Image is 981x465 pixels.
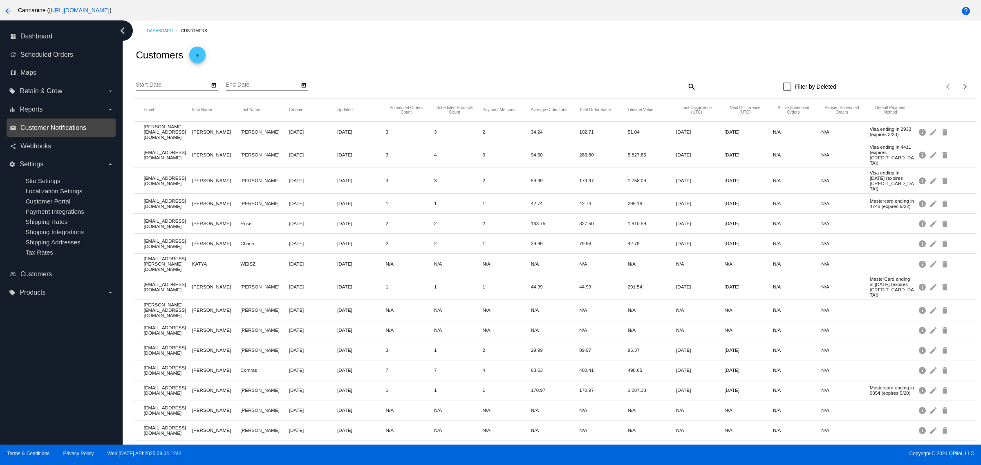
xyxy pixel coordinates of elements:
mat-cell: [EMAIL_ADDRESS][DOMAIN_NAME] [143,323,192,338]
mat-icon: edit [929,324,939,336]
mat-cell: 1 [386,282,434,291]
mat-icon: delete [941,324,950,336]
button: Change sorting for PaymentMethodsCount [482,107,515,112]
mat-cell: N/A [724,259,773,268]
a: Customers [181,25,214,37]
button: Next page [957,78,973,95]
button: Change sorting for Email [143,107,154,112]
mat-cell: [DATE] [676,385,724,395]
mat-cell: 102.71 [579,127,627,136]
mat-cell: 3 [386,176,434,185]
mat-cell: N/A [821,127,869,136]
mat-cell: 59.99 [531,176,579,185]
mat-cell: 170.97 [579,385,627,395]
mat-cell: [DATE] [289,176,337,185]
mat-cell: N/A [724,305,773,315]
mat-cell: [DATE] [676,176,724,185]
mat-cell: Visa ending in [DATE] (expires [CREDIT_CARD_DATA]) [870,168,918,193]
mat-cell: [DATE] [337,305,385,315]
a: Shipping Rates [25,218,67,225]
a: Shipping Integrations [25,228,84,235]
mat-cell: 480.41 [579,365,627,375]
mat-cell: [DATE] [724,282,773,291]
mat-cell: 2 [482,219,531,228]
mat-cell: N/A [676,325,724,335]
mat-icon: info [918,237,928,250]
mat-cell: [DATE] [289,259,337,268]
mat-icon: edit [929,125,939,138]
mat-icon: edit [929,280,939,293]
mat-cell: [DATE] [289,325,337,335]
mat-icon: edit [929,344,939,356]
mat-cell: [PERSON_NAME] [240,127,289,136]
mat-cell: N/A [531,259,579,268]
mat-icon: info [918,324,928,336]
mat-cell: 3 [386,127,434,136]
mat-cell: [DATE] [337,150,385,159]
mat-cell: [PERSON_NAME][EMAIL_ADDRESS][DOMAIN_NAME] [143,300,192,320]
mat-cell: 2 [482,176,531,185]
mat-icon: info [918,257,928,270]
mat-cell: 299.18 [628,199,676,208]
mat-cell: [DATE] [337,345,385,355]
mat-cell: [EMAIL_ADDRESS][DOMAIN_NAME] [143,343,192,358]
mat-cell: [DATE] [337,199,385,208]
mat-cell: N/A [628,259,676,268]
mat-icon: delete [941,384,950,396]
mat-cell: 1 [482,282,531,291]
mat-cell: 44.99 [531,282,579,291]
mat-icon: edit [929,237,939,250]
mat-cell: [DATE] [676,239,724,248]
mat-cell: [EMAIL_ADDRESS][DOMAIN_NAME] [143,279,192,294]
button: Change sorting for ScheduledOrderLTV [628,107,654,112]
mat-cell: [DATE] [337,176,385,185]
mat-cell: N/A [773,127,821,136]
mat-cell: [PERSON_NAME] [192,199,240,208]
a: Payment Integrations [25,208,84,215]
a: update Scheduled Orders [10,48,114,61]
mat-cell: 68.63 [531,365,579,375]
mat-cell: N/A [821,219,869,228]
a: [URL][DOMAIN_NAME] [49,7,110,13]
button: Change sorting for DefaultPaymentMethod [870,105,911,114]
mat-cell: N/A [773,259,821,268]
mat-icon: delete [941,197,950,210]
mat-cell: N/A [724,325,773,335]
a: Localization Settings [25,188,82,194]
mat-icon: info [918,344,928,356]
mat-cell: [DATE] [676,150,724,159]
mat-cell: 51.04 [628,127,676,136]
mat-cell: N/A [773,345,821,355]
mat-cell: N/A [773,150,821,159]
mat-cell: Mastercard ending in 4746 (expires 9/22) [870,196,918,211]
i: email [10,125,16,131]
button: Change sorting for UpdatedUtc [337,107,353,112]
mat-cell: 1,810.59 [628,219,676,228]
mat-cell: 1 [434,385,482,395]
mat-cell: N/A [579,325,627,335]
mat-cell: [DATE] [289,219,337,228]
mat-cell: 1 [434,282,482,291]
mat-cell: [PERSON_NAME] [192,325,240,335]
mat-cell: [PERSON_NAME] [240,345,289,355]
mat-cell: [PERSON_NAME] [240,282,289,291]
mat-cell: 94.60 [531,150,579,159]
mat-icon: info [918,304,928,316]
mat-cell: N/A [773,199,821,208]
mat-cell: [EMAIL_ADDRESS][DOMAIN_NAME] [143,196,192,211]
mat-cell: Mastercard ending in 0854 (expires 5/20) [870,383,918,398]
a: dashboard Dashboard [10,30,114,43]
mat-cell: 1 [434,199,482,208]
mat-cell: N/A [628,305,676,315]
i: update [10,51,16,58]
mat-cell: 1,758.09 [628,176,676,185]
mat-cell: [DATE] [337,282,385,291]
mat-cell: [PERSON_NAME] [240,385,289,395]
mat-cell: 3 [386,345,434,355]
mat-cell: N/A [821,305,869,315]
mat-cell: [PERSON_NAME] [192,282,240,291]
mat-cell: 2 [482,345,531,355]
button: Change sorting for ActiveScheduledOrdersCount [773,105,814,114]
